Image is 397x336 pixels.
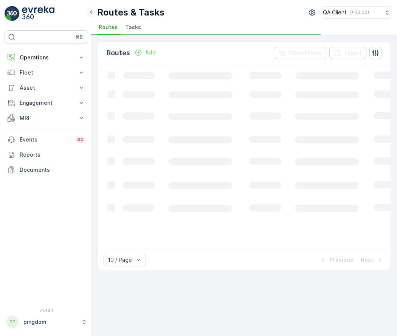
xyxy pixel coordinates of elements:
[323,6,391,19] button: QA Client(+03:00)
[77,137,84,143] p: 34
[330,256,353,264] p: Previous
[274,47,326,59] button: Clear Filters
[5,314,88,330] button: PPpingdom
[6,316,19,328] div: PP
[360,255,385,264] button: Next
[20,99,73,107] p: Engagement
[5,308,88,313] span: v 1.48.1
[75,34,83,40] p: ⌘B
[318,255,354,264] button: Previous
[107,48,130,58] p: Routes
[5,162,88,177] a: Documents
[5,147,88,162] a: Reports
[5,132,88,147] a: Events34
[329,47,366,59] button: Export
[20,114,73,122] p: MRF
[20,69,73,76] p: Fleet
[145,49,156,56] p: Add
[289,49,322,57] p: Clear Filters
[20,151,85,159] p: Reports
[20,84,73,92] p: Asset
[5,50,88,65] button: Operations
[5,65,88,80] button: Fleet
[99,23,118,31] span: Routes
[5,95,88,110] button: Engagement
[125,23,141,31] span: Tasks
[361,256,373,264] p: Next
[20,136,71,143] p: Events
[20,54,73,61] p: Operations
[344,49,362,57] p: Export
[132,48,159,57] button: Add
[97,6,164,19] p: Routes & Tasks
[5,6,20,21] img: logo
[23,318,78,326] p: pingdom
[5,110,88,126] button: MRF
[323,9,347,16] p: QA Client
[22,6,54,21] img: logo_light-DOdMpM7g.png
[350,9,369,16] p: ( +03:00 )
[20,166,85,174] p: Documents
[5,80,88,95] button: Asset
